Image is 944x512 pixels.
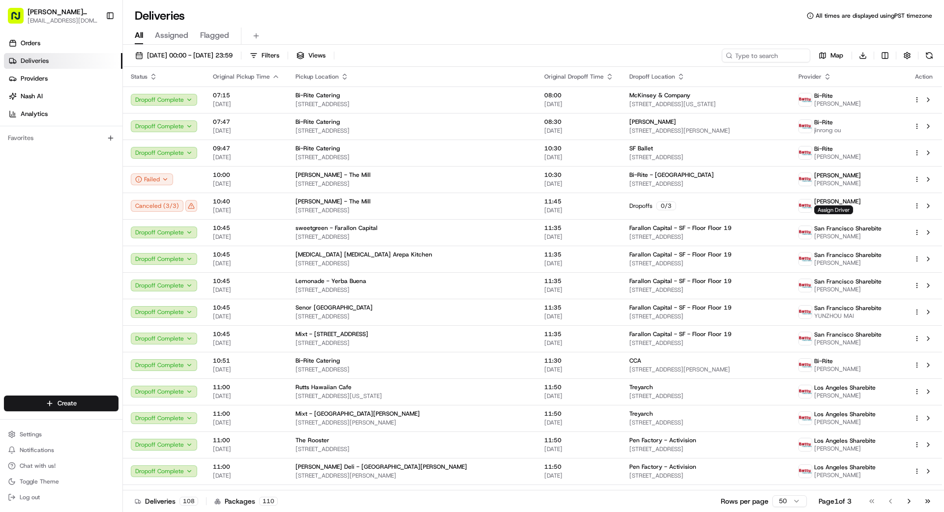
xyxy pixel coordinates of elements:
span: Create [58,399,77,408]
button: [PERSON_NAME] Transportation [28,7,98,17]
span: 11:35 [544,251,614,258]
span: Senor [GEOGRAPHIC_DATA] [295,304,373,312]
span: Map [830,51,843,60]
span: [DATE] [213,313,280,320]
span: [PERSON_NAME] [814,339,882,346]
span: Treyarch [629,383,653,391]
span: 11:35 [544,277,614,285]
span: Treyarch [629,410,653,418]
span: [STREET_ADDRESS][PERSON_NAME] [629,127,783,135]
span: [DATE] [213,233,280,241]
span: San Francisco Sharebite [814,225,882,232]
button: Toggle Theme [4,475,118,488]
span: [STREET_ADDRESS] [295,233,529,241]
button: Dropoff Complete [131,227,197,238]
span: Mixt - [STREET_ADDRESS] [295,330,368,338]
button: Dropoff Complete [131,359,197,371]
a: Nash AI [4,88,122,104]
span: [STREET_ADDRESS] [629,286,783,294]
span: [DATE] [213,286,280,294]
span: [PERSON_NAME] [814,285,882,293]
div: 110 [259,497,278,506]
span: Farallon Capital - SF - Floor Floor 19 [629,277,732,285]
div: Deliveries [135,496,198,506]
span: San Francisco Sharebite [814,278,882,285]
button: Dropoff Complete [131,147,197,159]
span: Assign Driver [814,205,853,214]
span: Toggle Theme [20,478,59,485]
span: Dropoff Location [629,73,675,81]
span: Bi-Rite Catering [295,357,340,365]
span: [DATE] [544,392,614,400]
span: [STREET_ADDRESS] [295,153,529,161]
span: Bi-Rite Catering [295,118,340,126]
span: Pickup Location [295,73,339,81]
span: [PERSON_NAME] [814,153,861,161]
span: Original Pickup Time [213,73,270,81]
span: Original Dropoff Time [544,73,604,81]
button: Refresh [922,49,936,62]
span: [PERSON_NAME] [629,118,676,126]
span: [DATE] [213,100,280,108]
span: [STREET_ADDRESS] [629,180,783,188]
div: Page 1 of 3 [819,496,852,506]
span: 11:00 [213,383,280,391]
span: [STREET_ADDRESS] [295,339,529,347]
span: Filters [262,51,279,60]
button: Log out [4,490,118,504]
span: [DATE] 00:00 - [DATE] 23:59 [147,51,233,60]
span: San Francisco Sharebite [814,251,882,259]
span: [PERSON_NAME] [814,445,876,453]
span: 11:35 [544,224,614,232]
span: San Francisco Sharebite [814,331,882,339]
span: [DATE] [544,206,614,214]
span: YUNZHOU MAI [814,312,882,320]
img: betty.jpg [799,279,812,292]
span: [STREET_ADDRESS][PERSON_NAME] [295,472,529,480]
span: [STREET_ADDRESS] [629,313,783,320]
h1: Deliveries [135,8,185,24]
span: [DATE] [213,180,280,188]
span: [DATE] [544,153,614,161]
span: [STREET_ADDRESS] [295,127,529,135]
span: [DATE] [213,127,280,135]
button: Filters [245,49,284,62]
a: Analytics [4,106,122,122]
span: Farallon Capital - SF - Floor Floor 19 [629,251,732,258]
span: Bi-Rite - [GEOGRAPHIC_DATA] [629,171,714,179]
span: [DATE] [213,392,280,400]
img: betty.jpg [799,173,812,186]
span: [DATE] [544,472,614,480]
button: Views [292,49,330,62]
button: [DATE] 00:00 - [DATE] 23:59 [131,49,237,62]
span: Analytics [21,110,48,118]
span: [STREET_ADDRESS] [629,259,783,267]
span: [PERSON_NAME] [814,198,861,205]
span: McKinsey & Company [629,91,690,99]
button: Dropoff Complete [131,280,197,291]
span: [DATE] [213,472,280,480]
span: [STREET_ADDRESS] [295,313,529,320]
span: [PERSON_NAME] [814,232,882,240]
span: Los Angeles Sharebite [814,410,876,418]
div: 108 [179,497,198,506]
span: [PERSON_NAME] [814,418,876,426]
span: Orders [21,39,40,48]
span: Settings [20,430,42,438]
span: Chat with us! [20,462,56,470]
button: [EMAIL_ADDRESS][DOMAIN_NAME] [28,17,98,25]
button: Dropoff Complete [131,465,197,477]
span: Bi-Rite [814,145,833,153]
span: [MEDICAL_DATA] [MEDICAL_DATA] Arepa Kitchen [295,251,432,258]
span: Lemonade - Yerba Buena [295,277,366,285]
span: Rutts Hawaiian Cafe [295,383,352,391]
a: Orders [4,35,122,51]
span: [DATE] [544,313,614,320]
img: betty.jpg [799,385,812,398]
span: 07:15 [213,91,280,99]
span: [STREET_ADDRESS] [629,419,783,427]
span: 11:45 [544,198,614,205]
span: [STREET_ADDRESS][PERSON_NAME] [629,366,783,373]
span: [PERSON_NAME] [814,171,861,179]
